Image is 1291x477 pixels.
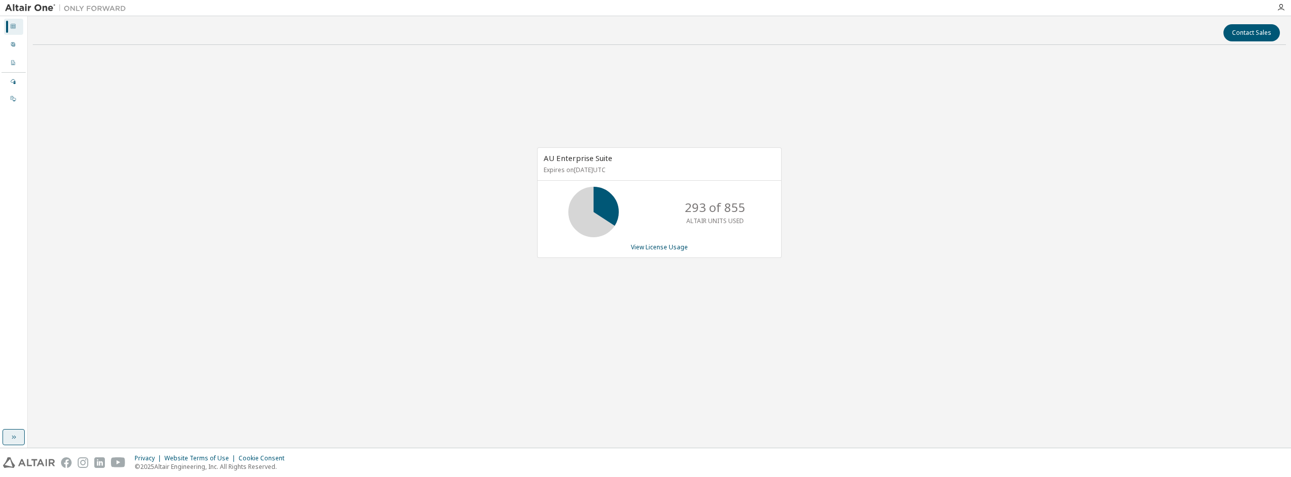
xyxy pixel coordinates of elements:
[4,55,23,71] div: Company Profile
[631,243,688,251] a: View License Usage
[78,457,88,468] img: instagram.svg
[94,457,105,468] img: linkedin.svg
[1223,24,1280,41] button: Contact Sales
[544,166,773,174] p: Expires on [DATE] UTC
[5,3,131,13] img: Altair One
[135,454,164,462] div: Privacy
[239,454,290,462] div: Cookie Consent
[164,454,239,462] div: Website Terms of Use
[3,457,55,468] img: altair_logo.svg
[4,19,23,35] div: Dashboard
[61,457,72,468] img: facebook.svg
[4,91,23,107] div: On Prem
[135,462,290,471] p: © 2025 Altair Engineering, Inc. All Rights Reserved.
[685,199,745,216] p: 293 of 855
[111,457,126,468] img: youtube.svg
[4,74,23,90] div: Managed
[4,37,23,53] div: User Profile
[686,217,744,225] p: ALTAIR UNITS USED
[544,153,612,163] span: AU Enterprise Suite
